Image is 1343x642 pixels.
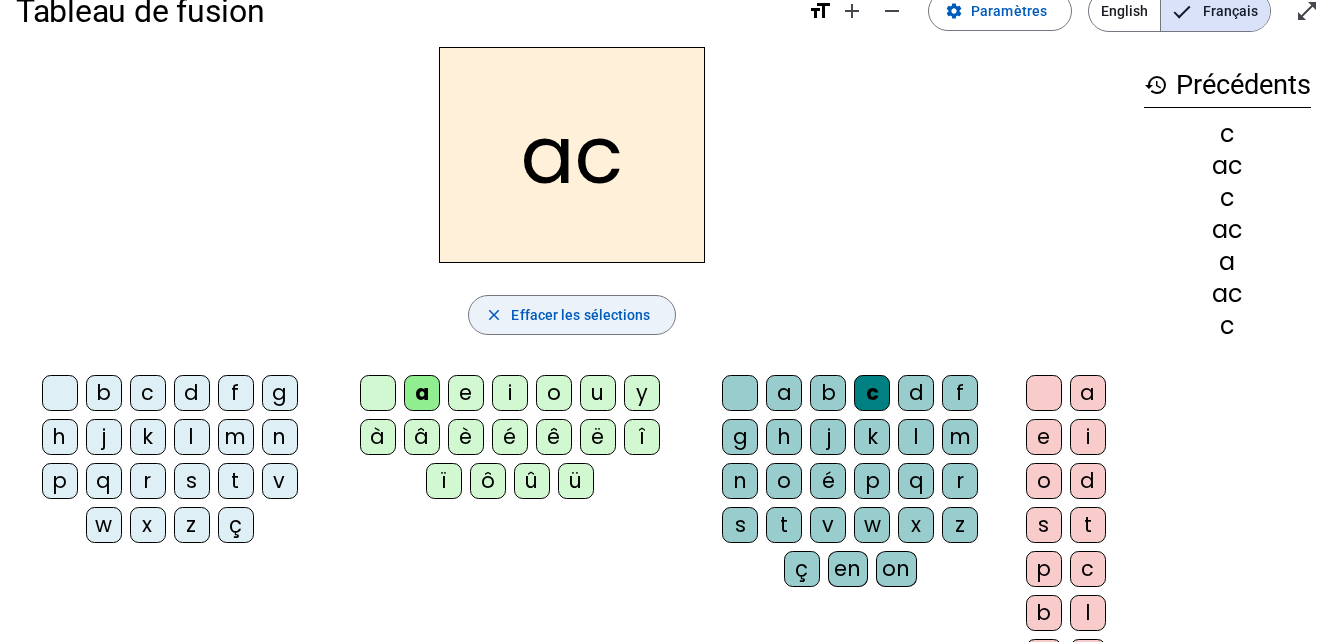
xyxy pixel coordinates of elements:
[448,419,484,455] div: è
[218,507,254,543] div: ç
[130,463,166,499] div: r
[722,463,758,499] div: n
[42,419,78,455] div: h
[1144,63,1311,108] h3: Précédents
[810,375,846,411] div: b
[1070,419,1106,455] div: i
[404,419,440,455] div: â
[1144,314,1311,338] div: c
[766,463,802,499] div: o
[262,375,298,411] div: g
[492,375,528,411] div: i
[218,375,254,411] div: f
[1144,154,1311,178] div: ac
[1144,282,1311,306] div: ac
[828,551,868,587] div: en
[942,375,978,411] div: f
[130,419,166,455] div: k
[1026,551,1062,587] div: p
[854,419,890,455] div: k
[1026,419,1062,455] div: e
[130,375,166,411] div: c
[722,419,758,455] div: g
[511,303,650,327] span: Effacer les sélections
[492,419,528,455] div: é
[1144,218,1311,242] div: ac
[784,551,820,587] div: ç
[426,463,462,499] div: ï
[514,463,550,499] div: û
[942,463,978,499] div: r
[174,419,210,455] div: l
[174,375,210,411] div: d
[174,463,210,499] div: s
[898,507,934,543] div: x
[624,375,660,411] div: y
[898,419,934,455] div: l
[945,2,963,20] mat-icon: settings
[1144,73,1168,97] mat-icon: history
[766,507,802,543] div: t
[404,375,440,411] div: a
[766,419,802,455] div: h
[1144,122,1311,146] div: c
[536,419,572,455] div: ê
[854,507,890,543] div: w
[468,295,675,335] button: Effacer les sélections
[1070,463,1106,499] div: d
[536,375,572,411] div: o
[854,463,890,499] div: p
[942,507,978,543] div: z
[439,47,705,263] h2: ac
[580,419,616,455] div: ë
[1144,186,1311,210] div: c
[86,419,122,455] div: j
[898,463,934,499] div: q
[262,419,298,455] div: n
[722,507,758,543] div: s
[942,419,978,455] div: m
[810,463,846,499] div: é
[485,306,503,324] mat-icon: close
[1070,507,1106,543] div: t
[470,463,506,499] div: ô
[1026,463,1062,499] div: o
[174,507,210,543] div: z
[42,463,78,499] div: p
[624,419,660,455] div: î
[360,419,396,455] div: à
[558,463,594,499] div: ü
[1070,551,1106,587] div: c
[262,463,298,499] div: v
[580,375,616,411] div: u
[1026,507,1062,543] div: s
[1070,595,1106,631] div: l
[1026,595,1062,631] div: b
[1070,375,1106,411] div: a
[448,375,484,411] div: e
[86,463,122,499] div: q
[898,375,934,411] div: d
[1144,250,1311,274] div: a
[86,375,122,411] div: b
[810,419,846,455] div: j
[876,551,917,587] div: on
[218,463,254,499] div: t
[86,507,122,543] div: w
[854,375,890,411] div: c
[766,375,802,411] div: a
[218,419,254,455] div: m
[810,507,846,543] div: v
[130,507,166,543] div: x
